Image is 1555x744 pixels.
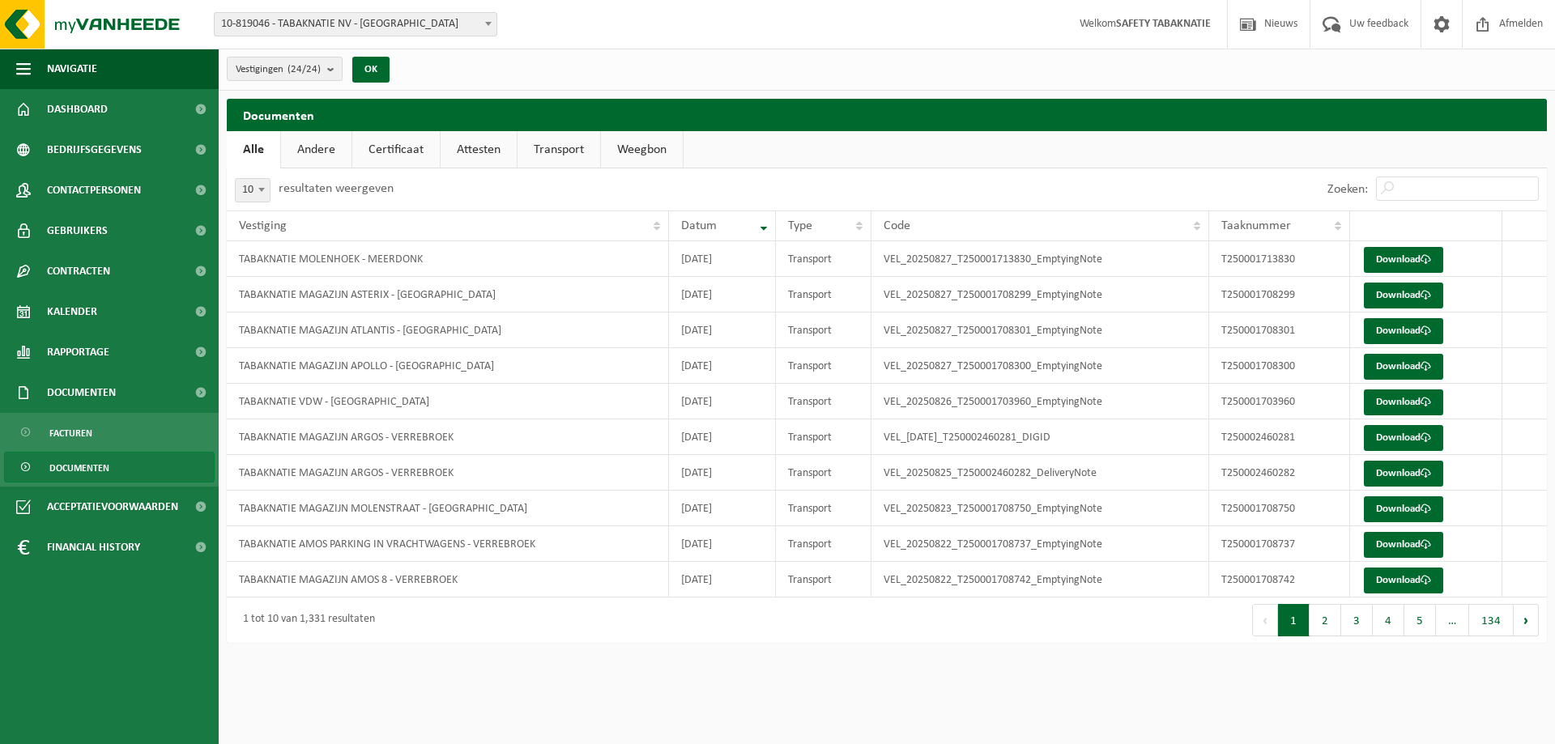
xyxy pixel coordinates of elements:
td: T250001708750 [1209,491,1350,526]
label: resultaten weergeven [279,182,394,195]
td: Transport [776,491,871,526]
a: Alle [227,131,280,168]
span: Rapportage [47,332,109,372]
button: 5 [1404,604,1436,636]
span: Contactpersonen [47,170,141,210]
td: T250001708737 [1209,526,1350,562]
td: [DATE] [669,241,777,277]
a: Certificaat [352,131,440,168]
span: 10-819046 - TABAKNATIE NV - ANTWERPEN [215,13,496,36]
td: TABAKNATIE MAGAZIJN ATLANTIS - [GEOGRAPHIC_DATA] [227,312,669,348]
td: VEL_20250827_T250001708301_EmptyingNote [871,312,1209,348]
td: VEL_20250826_T250001703960_EmptyingNote [871,384,1209,419]
span: Financial History [47,527,140,568]
a: Download [1364,461,1443,487]
td: VEL_20250827_T250001713830_EmptyingNote [871,241,1209,277]
td: T250001708301 [1209,312,1350,348]
span: Gebruikers [47,210,108,251]
td: [DATE] [669,419,777,455]
td: [DATE] [669,491,777,526]
td: TABAKNATIE MAGAZIJN ARGOS - VERREBROEK [227,419,669,455]
a: Download [1364,496,1443,522]
div: 1 tot 10 van 1,331 resultaten [235,606,375,635]
td: TABAKNATIE AMOS PARKING IN VRACHTWAGENS - VERREBROEK [227,526,669,562]
td: Transport [776,562,871,597]
td: VEL_20250822_T250001708737_EmptyingNote [871,526,1209,562]
a: Download [1364,247,1443,273]
td: T250002460282 [1209,455,1350,491]
td: Transport [776,348,871,384]
span: Dashboard [47,89,108,130]
a: Download [1364,568,1443,593]
td: VEL_20250825_T250002460282_DeliveryNote [871,455,1209,491]
span: Vestigingen [236,57,321,82]
button: 3 [1341,604,1373,636]
a: Download [1364,283,1443,308]
td: [DATE] [669,455,777,491]
a: Download [1364,354,1443,380]
td: [DATE] [669,526,777,562]
td: VEL_20250827_T250001708299_EmptyingNote [871,277,1209,312]
td: [DATE] [669,312,777,348]
td: [DATE] [669,277,777,312]
h2: Documenten [227,99,1547,130]
span: Kalender [47,291,97,332]
a: Attesten [441,131,517,168]
span: 10-819046 - TABAKNATIE NV - ANTWERPEN [214,12,497,36]
a: Facturen [4,417,215,448]
span: Documenten [49,453,109,483]
a: Download [1364,425,1443,451]
td: T250001708300 [1209,348,1350,384]
td: VEL_20250823_T250001708750_EmptyingNote [871,491,1209,526]
a: Transport [518,131,600,168]
button: Vestigingen(24/24) [227,57,343,81]
span: Acceptatievoorwaarden [47,487,178,527]
span: Taaknummer [1221,219,1291,232]
td: Transport [776,277,871,312]
span: Datum [681,219,717,232]
td: Transport [776,312,871,348]
span: … [1436,604,1469,636]
label: Zoeken: [1327,183,1368,196]
a: Documenten [4,452,215,483]
td: [DATE] [669,348,777,384]
span: Vestiging [239,219,287,232]
td: T250001703960 [1209,384,1350,419]
td: Transport [776,455,871,491]
button: 134 [1469,604,1514,636]
td: TABAKNATIE MAGAZIJN MOLENSTRAAT - [GEOGRAPHIC_DATA] [227,491,669,526]
a: Download [1364,318,1443,344]
button: 1 [1278,604,1310,636]
button: 2 [1310,604,1341,636]
button: Previous [1252,604,1278,636]
td: VEL_[DATE]_T250002460281_DIGID [871,419,1209,455]
td: Transport [776,526,871,562]
td: VEL_20250822_T250001708742_EmptyingNote [871,562,1209,597]
a: Weegbon [601,131,683,168]
span: Type [788,219,812,232]
span: 10 [236,179,270,202]
span: Bedrijfsgegevens [47,130,142,170]
td: TABAKNATIE VDW - [GEOGRAPHIC_DATA] [227,384,669,419]
span: Code [884,219,910,232]
span: Facturen [49,418,92,449]
td: T250002460281 [1209,419,1350,455]
button: OK [352,57,390,83]
td: T250001713830 [1209,241,1350,277]
td: TABAKNATIE MAGAZIJN APOLLO - [GEOGRAPHIC_DATA] [227,348,669,384]
td: TABAKNATIE MAGAZIJN ASTERIX - [GEOGRAPHIC_DATA] [227,277,669,312]
td: Transport [776,419,871,455]
td: TABAKNATIE MOLENHOEK - MEERDONK [227,241,669,277]
td: VEL_20250827_T250001708300_EmptyingNote [871,348,1209,384]
td: [DATE] [669,562,777,597]
button: Next [1514,604,1539,636]
td: Transport [776,241,871,277]
strong: SAFETY TABAKNATIE [1116,18,1211,30]
button: 4 [1373,604,1404,636]
a: Download [1364,389,1443,415]
td: Transport [776,384,871,419]
td: TABAKNATIE MAGAZIJN ARGOS - VERREBROEK [227,455,669,491]
count: (24/24) [288,64,321,74]
td: T250001708299 [1209,277,1350,312]
span: Navigatie [47,49,97,89]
